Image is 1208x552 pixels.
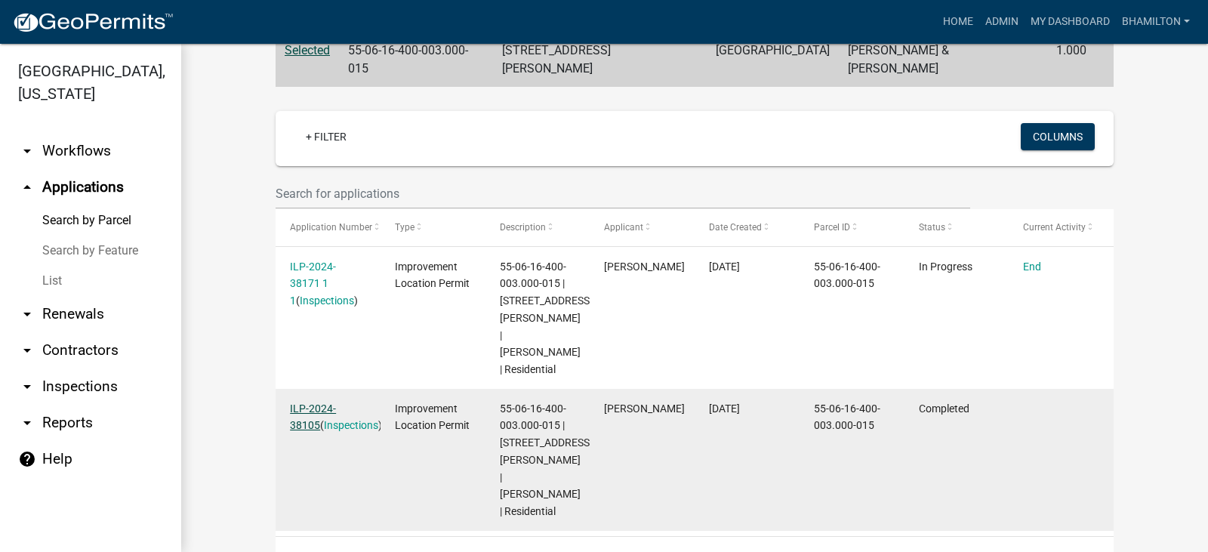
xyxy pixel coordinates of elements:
[709,261,740,273] span: 12/17/2024
[395,222,414,233] span: Type
[1023,222,1086,233] span: Current Activity
[919,402,969,415] span: Completed
[294,123,359,150] a: + Filter
[18,305,36,323] i: arrow_drop_down
[18,178,36,196] i: arrow_drop_up
[1009,209,1114,245] datatable-header-cell: Current Activity
[493,32,707,88] td: [STREET_ADDRESS][PERSON_NAME]
[919,261,972,273] span: In Progress
[604,261,685,273] span: Randall Langley
[814,261,880,290] span: 55-06-16-400-003.000-015
[695,209,800,245] datatable-header-cell: Date Created
[395,261,470,290] span: Improvement Location Permit
[1116,8,1196,36] a: bhamilton
[979,8,1025,36] a: Admin
[604,402,685,415] span: Cindy Thrasher
[937,8,979,36] a: Home
[18,142,36,160] i: arrow_drop_down
[709,402,740,415] span: 10/22/2024
[290,402,336,432] a: ILP-2024-38105
[381,209,485,245] datatable-header-cell: Type
[300,295,354,307] a: Inspections
[839,32,1047,88] td: [PERSON_NAME] & [PERSON_NAME]
[1021,123,1095,150] button: Columns
[339,32,493,88] td: 55-06-16-400-003.000-015
[290,400,365,435] div: ( )
[604,222,643,233] span: Applicant
[290,261,336,307] a: ILP-2024-38171 1 1
[919,222,945,233] span: Status
[18,414,36,432] i: arrow_drop_down
[709,222,762,233] span: Date Created
[500,261,593,376] span: 55-06-16-400-003.000-015 | 6675 E LAURAL RIDGE LN | Randall Langley | Residential
[500,222,546,233] span: Description
[814,222,850,233] span: Parcel ID
[485,209,590,245] datatable-header-cell: Description
[18,378,36,396] i: arrow_drop_down
[1023,261,1041,273] a: End
[1025,8,1116,36] a: My Dashboard
[707,32,839,88] td: [GEOGRAPHIC_DATA]
[814,402,880,432] span: 55-06-16-400-003.000-015
[324,419,378,431] a: Inspections
[800,209,904,245] datatable-header-cell: Parcel ID
[290,258,365,310] div: ( )
[1047,32,1096,88] td: 1.000
[18,450,36,468] i: help
[290,222,372,233] span: Application Number
[276,209,381,245] datatable-header-cell: Application Number
[18,341,36,359] i: arrow_drop_down
[395,402,470,432] span: Improvement Location Permit
[276,178,970,209] input: Search for applications
[500,402,593,518] span: 55-06-16-400-003.000-015 | 6675 E LAURAL RIDGE LN | Cindy Thrasher | Residential
[285,43,330,57] a: Selected
[904,209,1009,245] datatable-header-cell: Status
[590,209,695,245] datatable-header-cell: Applicant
